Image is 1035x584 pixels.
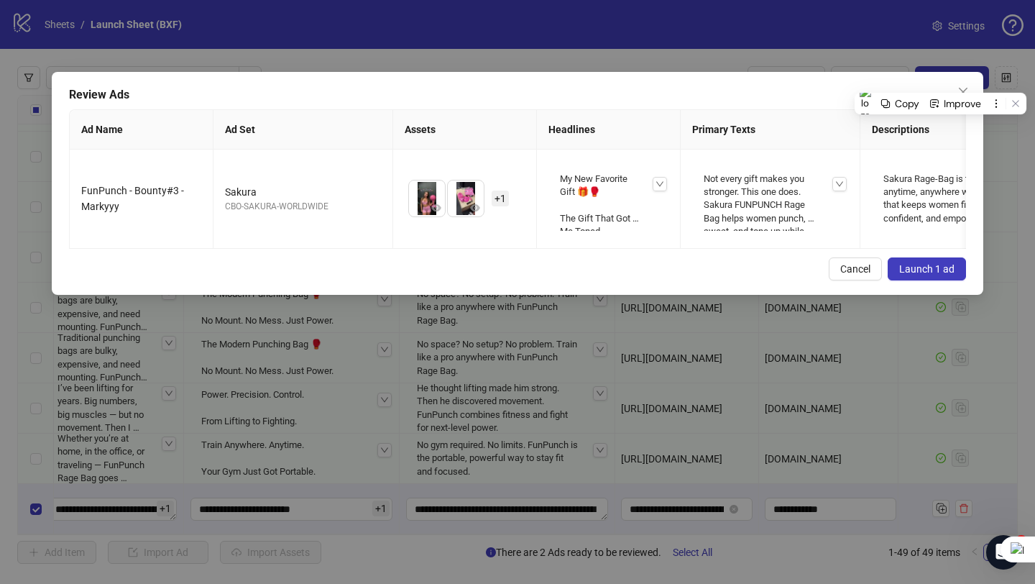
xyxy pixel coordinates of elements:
[225,200,381,214] div: CBO-SAKURA-WORLDWIDE
[448,181,484,216] img: Asset 2
[537,110,681,150] th: Headlines
[213,110,393,150] th: Ad Set
[899,263,954,275] span: Launch 1 ad
[835,180,844,188] span: down
[492,191,509,206] span: + 1
[428,199,445,216] button: Preview
[225,184,381,200] div: Sakura
[554,167,663,231] div: My New Favorite Gift 🎁🥊 The Gift That Got Me Toned
[952,81,975,104] button: Close
[81,185,184,212] span: FunPunch - Bounty#3 - Markyyy
[878,167,1022,231] div: Sakura Rage-Bag is the anytime, anywhere workout that keeps women fit, confident, and empowered.
[655,180,664,188] span: down
[888,257,966,280] button: Launch 1 ad
[409,181,445,216] img: Asset 1
[840,263,870,275] span: Cancel
[698,167,842,231] div: Not every gift makes you stronger. This one does. Sakura FUNPUNCH Rage Bag helps women punch, swe...
[829,257,882,280] button: Cancel
[431,203,441,213] span: eye
[470,203,480,213] span: eye
[466,199,484,216] button: Preview
[69,86,966,104] div: Review Ads
[70,110,213,150] th: Ad Name
[957,86,969,98] span: close
[681,110,860,150] th: Primary Texts
[1016,535,1027,547] span: 4
[986,535,1021,570] iframe: Intercom live chat
[393,110,537,150] th: Assets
